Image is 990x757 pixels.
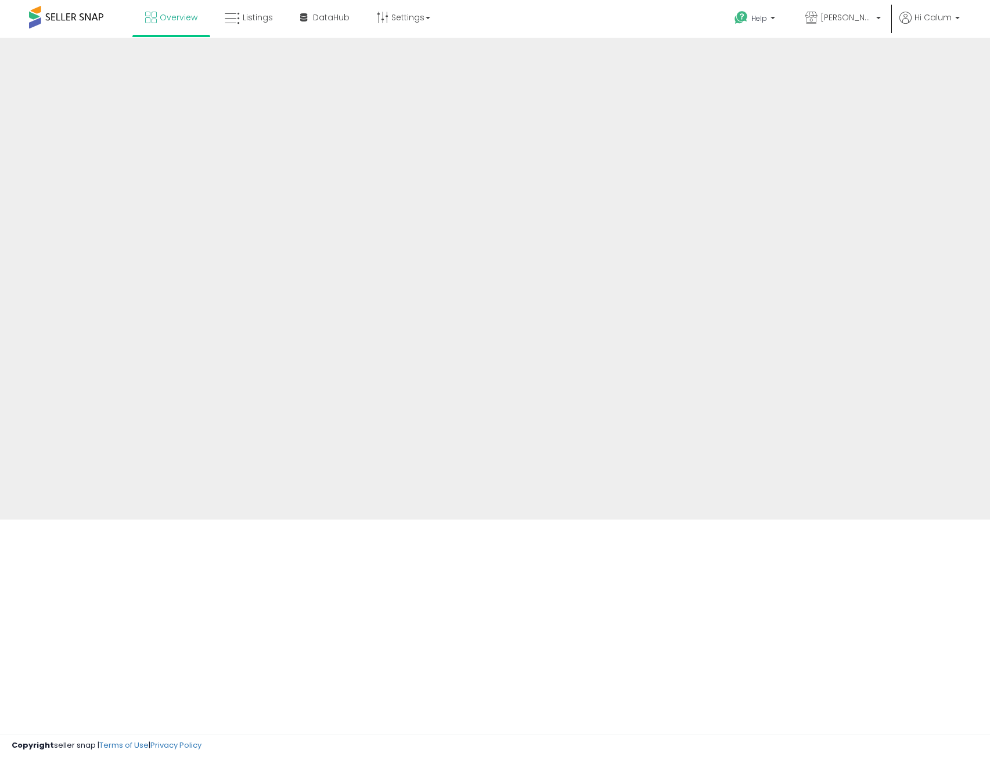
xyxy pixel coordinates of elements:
span: [PERSON_NAME] Essentials LLC [820,12,873,23]
i: Get Help [734,10,748,25]
a: Hi Calum [899,12,960,38]
a: Help [725,2,787,38]
span: Help [751,13,767,23]
span: Overview [160,12,197,23]
span: DataHub [313,12,350,23]
span: Listings [243,12,273,23]
span: Hi Calum [915,12,952,23]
